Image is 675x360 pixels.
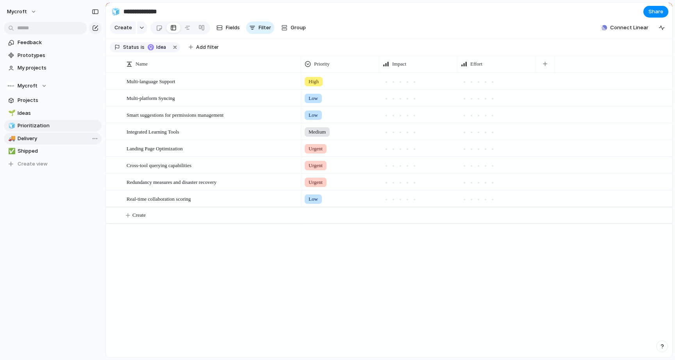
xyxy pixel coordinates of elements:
button: Filter [246,21,274,34]
a: ✅Shipped [4,145,102,157]
span: Prototypes [18,52,99,59]
span: Mycroft [18,82,37,90]
span: My projects [18,64,99,72]
span: Shipped [18,147,99,155]
span: Multi-language Support [127,77,175,86]
span: Cross-tool querying capabilities [127,160,191,169]
div: 🧊 [111,6,120,17]
a: 🧊Prioritization [4,120,102,132]
span: Urgent [309,178,323,186]
span: Add filter [196,44,219,51]
button: 🌱 [7,109,15,117]
span: Ideas [18,109,99,117]
span: Fields [226,24,240,32]
span: Urgent [309,145,323,153]
button: Connect Linear [598,22,652,34]
span: Effort [470,60,482,68]
span: Integrated Learning Tools [127,127,179,136]
span: Smart suggestions for permissions management [127,110,223,119]
button: Create [110,21,136,34]
button: Group [277,21,310,34]
span: Mycroft [7,8,27,16]
button: Create view [4,158,102,170]
span: Projects [18,96,99,104]
a: 🚚Delivery [4,133,102,144]
span: Low [309,195,318,203]
span: Multi-platform Syncing [127,93,175,102]
span: Medium [309,128,326,136]
button: Share [643,6,668,18]
span: Low [309,94,318,102]
span: Delivery [18,135,99,143]
button: 🚚 [7,135,15,143]
span: Filter [259,24,271,32]
span: Create [114,24,132,32]
a: Feedback [4,37,102,48]
button: Fields [213,21,243,34]
a: Projects [4,94,102,106]
span: Urgent [309,162,323,169]
span: Create [132,211,146,219]
span: Status [123,44,139,51]
span: Low [309,111,318,119]
span: Share [648,8,663,16]
span: Landing Page Optimization [127,144,183,153]
span: Idea [156,44,168,51]
span: Create view [18,160,48,168]
span: High [309,78,319,86]
span: is [141,44,145,51]
a: 🌱Ideas [4,107,102,119]
span: Priority [314,60,330,68]
button: 🧊 [109,5,122,18]
span: Impact [392,60,406,68]
span: Feedback [18,39,99,46]
button: Add filter [184,42,223,53]
a: My projects [4,62,102,74]
span: Connect Linear [610,24,648,32]
span: Real-time collaboration scoring [127,194,191,203]
button: Mycroft [4,5,41,18]
div: ✅ [8,147,14,156]
span: Name [136,60,148,68]
a: Prototypes [4,50,102,61]
span: Prioritization [18,122,99,130]
span: Group [291,24,306,32]
button: Mycroft [4,80,102,92]
div: 🚚 [8,134,14,143]
button: ✅ [7,147,15,155]
button: 🧊 [7,122,15,130]
span: Redundancy measures and disaster recovery [127,177,216,186]
button: is [139,43,146,52]
button: Idea [145,43,170,52]
div: 🌱 [8,109,14,118]
div: 🧊 [8,121,14,130]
